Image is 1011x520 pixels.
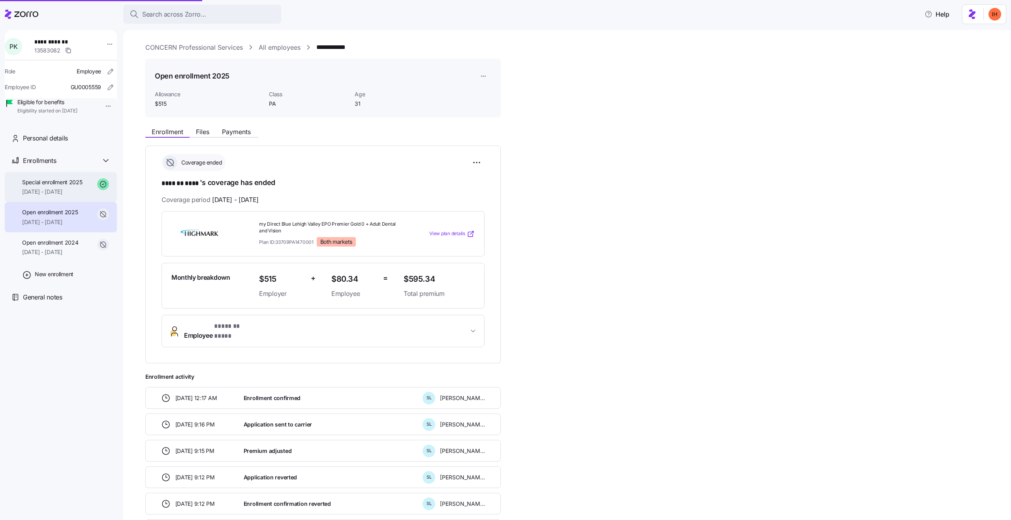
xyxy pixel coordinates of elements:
span: [DATE] 9:12 PM [175,473,215,481]
span: [DATE] 12:17 AM [175,394,217,402]
span: Special enrollment 2025 [22,178,83,186]
span: Both markets [320,238,352,245]
span: Enrollment [152,129,183,135]
span: S L [427,396,432,400]
span: = [383,273,388,284]
span: [PERSON_NAME] [440,500,485,508]
span: Payments [222,129,251,135]
img: Highmark BlueCross BlueShield [171,225,228,243]
span: my Direct Blue Lehigh Valley EPO Premier Gold 0 + Adult Dental and Vision [259,221,397,234]
span: Employee [184,322,256,340]
span: Open enrollment 2025 [22,208,78,216]
span: + [311,273,316,284]
span: Enrollment confirmed [244,394,301,402]
span: S L [427,475,432,479]
span: Total premium [404,289,475,299]
a: View plan details [429,230,475,238]
span: Employee [77,67,101,75]
span: New enrollment [35,270,73,278]
span: $595.34 [404,273,475,286]
span: Application sent to carrier [244,421,312,428]
a: All employees [259,43,301,52]
span: Files [196,129,209,135]
span: Employer [259,289,304,299]
span: [DATE] 9:12 PM [175,500,215,508]
button: Help [918,6,956,22]
span: Personal details [23,133,68,143]
span: Coverage ended [179,159,222,166]
span: Search across Zorro... [142,9,206,19]
span: $515 [155,100,263,108]
span: GU0005559 [71,83,101,91]
span: Application reverted [244,473,297,481]
span: 31 [355,100,434,108]
span: [PERSON_NAME] [440,447,485,455]
img: f3711480c2c985a33e19d88a07d4c111 [988,8,1001,21]
span: Coverage period [162,195,259,205]
span: Premium adjusted [244,447,292,455]
span: [DATE] - [DATE] [22,218,78,226]
span: P K [9,43,17,50]
span: Role [5,67,15,75]
span: Monthly breakdown [171,273,230,282]
span: General notes [23,292,62,302]
span: [DATE] - [DATE] [22,188,83,196]
span: [PERSON_NAME] [440,394,485,402]
span: Plan ID: 33709PA1470001 [259,239,314,245]
span: Open enrollment 2024 [22,239,78,247]
a: CONCERN Professional Services [145,43,243,52]
span: Class [269,90,348,98]
span: [DATE] 9:15 PM [175,447,214,455]
span: Enrollments [23,156,56,166]
span: [DATE] - [DATE] [212,195,259,205]
span: Allowance [155,90,263,98]
span: [PERSON_NAME] [440,473,485,481]
span: View plan details [429,230,465,238]
h1: 's coverage has ended [162,178,485,189]
span: Enrollment activity [145,373,501,381]
span: Eligibility started on [DATE] [17,108,77,114]
span: S L [427,422,432,426]
h1: Open enrollment 2025 [155,71,229,81]
span: [DATE] - [DATE] [22,248,78,256]
span: Help [925,9,949,19]
span: Eligible for benefits [17,98,77,106]
span: Employee ID [5,83,36,91]
span: Employee [331,289,377,299]
span: PA [269,100,348,108]
span: S L [427,449,432,453]
span: 13583082 [34,47,60,54]
button: Search across Zorro... [123,5,281,24]
span: $515 [259,273,304,286]
span: S L [427,501,432,506]
span: [PERSON_NAME] [440,421,485,428]
span: Age [355,90,434,98]
span: Enrollment confirmation reverted [244,500,331,508]
span: [DATE] 9:16 PM [175,421,215,428]
span: $80.34 [331,273,377,286]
